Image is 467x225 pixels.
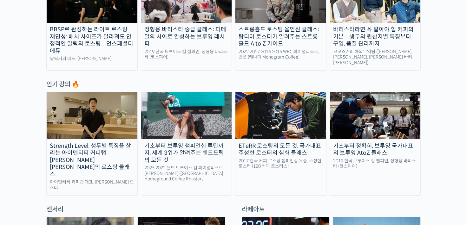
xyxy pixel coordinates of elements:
[235,158,326,169] div: 2017 한국 커피 로스팅 챔피언십 우승, 주성현 로스터 (180 커피 로스터스)
[330,49,421,66] div: 모모스커피 해외무역팀 ([PERSON_NAME], [PERSON_NAME], [PERSON_NAME] 바리[PERSON_NAME])
[235,92,326,196] a: ETeRR 로스팅의 모든 것, 국가대표 주성현 로스터의 심화 클래스 2017 한국 커피 로스팅 챔피언십 우승, 주성현 로스터 (180 커피 로스터스)
[330,142,421,157] div: 기초부터 정확히, 브루잉 국가대표의 브루잉 AtoZ 클래스
[58,182,66,187] span: 대화
[141,92,232,196] a: 기초부터 브루잉 챔피언십 루틴까지, 세계 3위가 알려주는 핸드드립의 모든 것 2025 2022 월드 브루어스 컵 파이널리스트, [PERSON_NAME] ([GEOGRAPHIC...
[43,205,228,214] div: 센서리
[47,179,137,191] div: 아이덴티티 커피랩 대표, [PERSON_NAME] 로스터
[141,49,232,60] div: 2019 한국 브루어스 컵 챔피언, 정형용 바리스타 (코스피어)
[98,182,106,187] span: 설정
[20,182,24,187] span: 홈
[47,92,137,139] img: identity-roasting_course-thumbnail.jpg
[235,142,326,157] div: ETeRR 로스팅의 모든 것, 국가대표 주성현 로스터의 심화 클래스
[141,26,232,47] div: 정형용 바리스타 중급 클래스: 디테일의 차이로 완성하는 브루잉 레시피
[47,142,137,178] div: Strength Level, 생두별 특징을 살리는 아이덴티티 커피랩 [PERSON_NAME] [PERSON_NAME]의 로스팅 클래스
[47,26,137,54] div: BBSP로 완성하는 라이트 로스팅 재연성: 배치 사이즈가 달라져도 안정적인 말릭의 로스팅 – 언스페셜티 에듀
[235,49,326,60] div: 2022 2017 2016 2015 WBC 파이널리스트, 벤풋 (캐나다 Monogram Coffee)
[141,92,232,139] img: from-brewing-basics-to-competition_course-thumbnail.jpg
[330,158,421,169] div: 2019 한국 브루어스 컵 챔피언, 정형용 바리스타 (코스피어)
[42,172,82,188] a: 대화
[235,26,326,47] div: 스트롱홀드 로스팅 올인원 클래스: 탑티어 로스터가 알려주는 스트롱홀드 A to Z 가이드
[46,80,421,89] div: 인기 강의 🔥
[330,92,421,196] a: 기초부터 정확히, 브루잉 국가대표의 브루잉 AtoZ 클래스 2019 한국 브루어스 컵 챔피언, 정형용 바리스타 (코스피어)
[2,172,42,188] a: 홈
[235,92,326,139] img: eterr-roasting_course-thumbnail.jpg
[141,142,232,164] div: 기초부터 브루잉 챔피언십 루틴까지, 세계 3위가 알려주는 핸드드립의 모든 것
[46,92,138,196] a: Strength Level, 생두별 특징을 살리는 아이덴티티 커피랩 [PERSON_NAME] [PERSON_NAME]의 로스팅 클래스 아이덴티티 커피랩 대표, [PERSON_...
[239,205,424,214] div: 라떼아트
[330,92,421,139] img: hyungyongjeong_thumbnail.jpg
[141,165,232,182] div: 2025 2022 월드 브루어스 컵 파이널리스트, [PERSON_NAME] ([GEOGRAPHIC_DATA] Homeground Coffee Roasters)
[47,56,137,62] div: 말릭커피 대표, [PERSON_NAME]
[82,172,122,188] a: 설정
[330,26,421,47] div: 바리스타라면 꼭 알아야 할 커피의 기본 – 생두의 원산지별 특징부터 구입, 품질 관리까지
